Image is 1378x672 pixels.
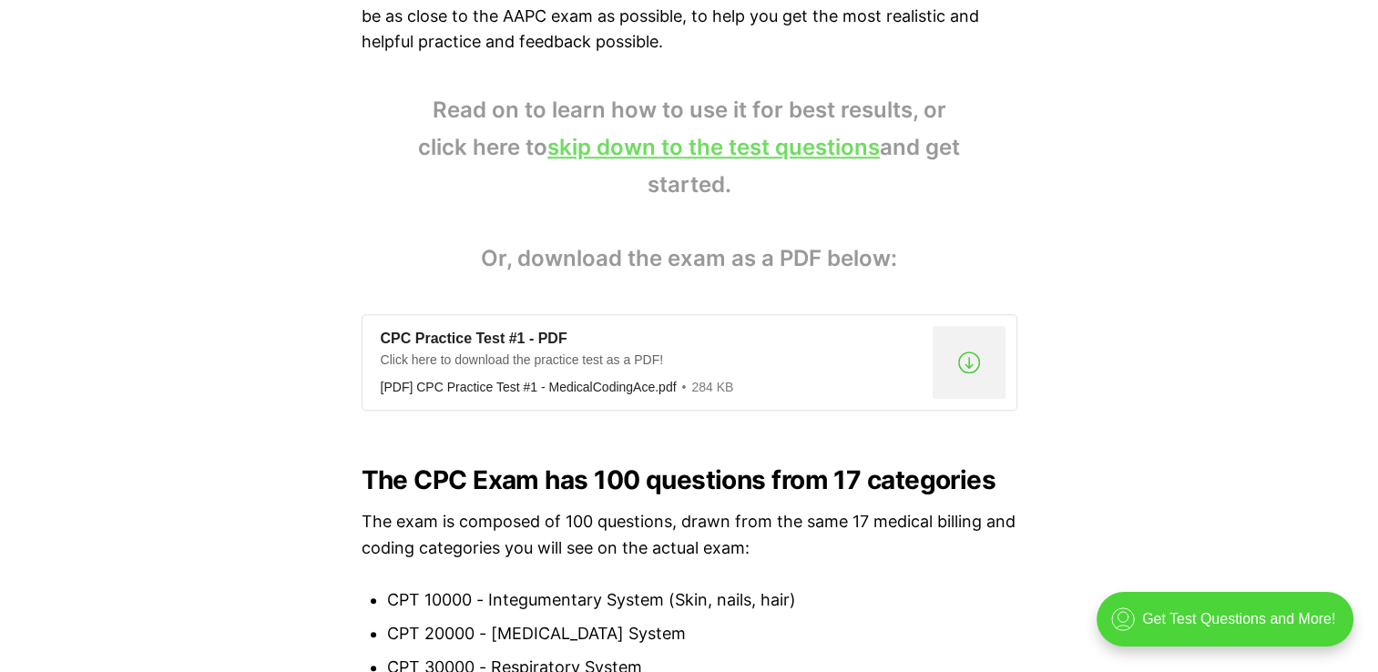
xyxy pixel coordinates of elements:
div: 284 KB [677,379,734,395]
div: Click here to download the practice test as a PDF! [381,351,925,374]
div: CPC Practice Test #1 - PDF [381,330,925,349]
iframe: portal-trigger [1081,583,1378,672]
p: The exam is composed of 100 questions, drawn from the same 17 medical billing and coding categori... [362,509,1017,562]
div: [PDF] CPC Practice Test #1 - MedicalCodingAce.pdf [381,380,677,394]
blockquote: Read on to learn how to use it for best results, or click here to and get started. Or, download t... [362,92,1017,278]
a: skip down to the test questions [547,134,880,160]
li: CPT 10000 - Integumentary System (Skin, nails, hair) [387,587,1017,614]
li: CPT 20000 - [MEDICAL_DATA] System [387,621,1017,647]
h2: The CPC Exam has 100 questions from 17 categories [362,465,1017,494]
a: CPC Practice Test #1 - PDFClick here to download the practice test as a PDF![PDF] CPC Practice Te... [362,314,1017,411]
